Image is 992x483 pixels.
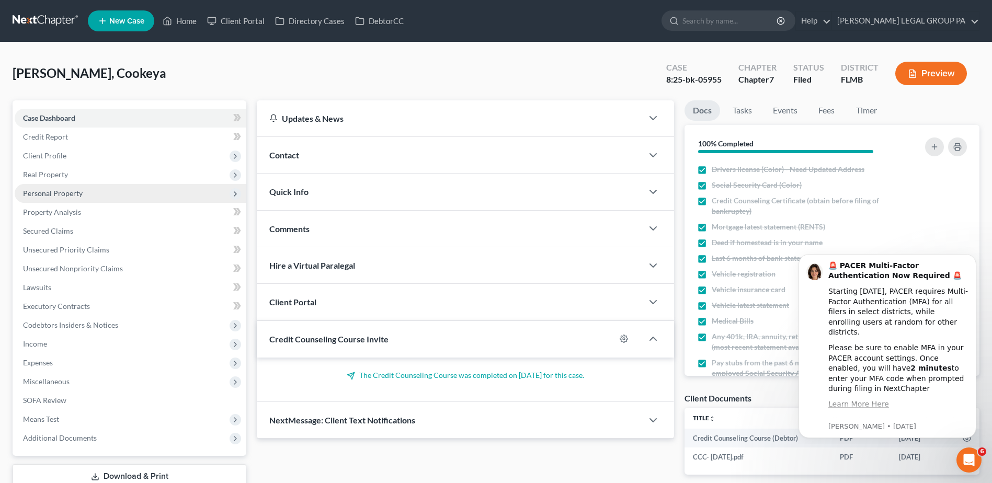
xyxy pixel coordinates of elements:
span: Credit Report [23,132,68,141]
a: [PERSON_NAME] LEGAL GROUP PA [832,11,979,30]
span: Pay stubs from the past 6 months, if employed, if not employed Social Security Administration ben... [712,358,897,389]
span: SOFA Review [23,396,66,405]
button: Preview [895,62,967,85]
span: NextMessage: Client Text Notifications [269,415,415,425]
a: Fees [810,100,843,121]
span: Case Dashboard [23,113,75,122]
a: Property Analysis [15,203,246,222]
span: Executory Contracts [23,302,90,310]
span: Personal Property [23,189,83,198]
iframe: Intercom notifications message [783,245,992,444]
a: Docs [685,100,720,121]
span: Vehicle latest statement [712,300,789,310]
a: SOFA Review [15,391,246,410]
div: Filed [793,74,824,86]
span: Secured Claims [23,226,73,235]
a: Lawsuits [15,278,246,297]
a: Credit Report [15,128,246,146]
div: Chapter [738,62,777,74]
span: New Case [109,17,144,25]
span: 6 [978,447,986,456]
i: We use the Salesforce Authenticator app for MFA at NextChapter and other users are reporting the ... [45,171,185,210]
span: Credit Counseling Certificate (obtain before filing of bankruptcy) [712,195,897,216]
div: District [841,62,879,74]
td: CCC- [DATE].pdf [685,447,831,466]
div: Status [793,62,824,74]
span: Hire a Virtual Paralegal [269,260,355,270]
span: Additional Documents [23,433,97,442]
a: DebtorCC [350,11,409,30]
span: Means Test [23,415,59,423]
span: Real Property [23,170,68,179]
span: Unsecured Nonpriority Claims [23,264,123,273]
a: Titleunfold_more [693,414,715,422]
a: Case Dashboard [15,109,246,128]
a: Unsecured Priority Claims [15,240,246,259]
span: Last 6 months of bank statements [712,253,820,263]
span: Property Analysis [23,208,81,216]
input: Search by name... [682,11,778,30]
div: Client Documents [685,393,751,404]
span: Codebtors Insiders & Notices [23,320,118,329]
span: 7 [769,74,774,84]
span: Social Security Card (Color) [712,180,802,190]
span: Quick Info [269,187,309,197]
span: Any 401k, IRA, annuity, retirement, stock statements (most recent statement available) [712,331,897,352]
span: Miscellaneous [23,377,70,386]
p: Message from Emma, sent 5w ago [45,177,186,187]
iframe: Intercom live chat [956,447,982,473]
td: Credit Counseling Course (Debtor) [685,429,831,447]
td: [DATE] [891,447,954,466]
strong: 100% Completed [698,139,754,148]
div: Updates & News [269,113,630,124]
a: Help [796,11,831,30]
a: Directory Cases [270,11,350,30]
span: Contact [269,150,299,160]
a: Executory Contracts [15,297,246,316]
span: Comments [269,224,310,234]
div: Chapter [738,74,777,86]
span: Deed if homestead is in your name [712,237,823,248]
span: Drivers license (Color) - Need Updated Address [712,164,864,175]
div: FLMB [841,74,879,86]
a: Home [157,11,202,30]
span: [PERSON_NAME], Cookeya [13,65,166,80]
div: Case [666,62,722,74]
span: Client Portal [269,297,316,307]
span: Mortgage latest statement (RENTS) [712,222,825,232]
div: 8:25-bk-05955 [666,74,722,86]
span: Medical Bills [712,316,754,326]
span: Lawsuits [23,283,51,292]
a: Tasks [724,100,760,121]
span: Vehicle registration [712,269,776,279]
a: Unsecured Nonpriority Claims [15,259,246,278]
a: Secured Claims [15,222,246,240]
span: Vehicle insurance card [712,284,785,295]
span: Unsecured Priority Claims [23,245,109,254]
span: Income [23,339,47,348]
span: Client Profile [23,151,66,160]
a: Timer [848,100,885,121]
a: Events [765,100,806,121]
td: PDF [831,447,891,466]
i: unfold_more [709,416,715,422]
a: Client Portal [202,11,270,30]
span: Expenses [23,358,53,367]
p: The Credit Counseling Course was completed on [DATE] for this case. [269,370,662,381]
span: Credit Counseling Course Invite [269,334,389,344]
